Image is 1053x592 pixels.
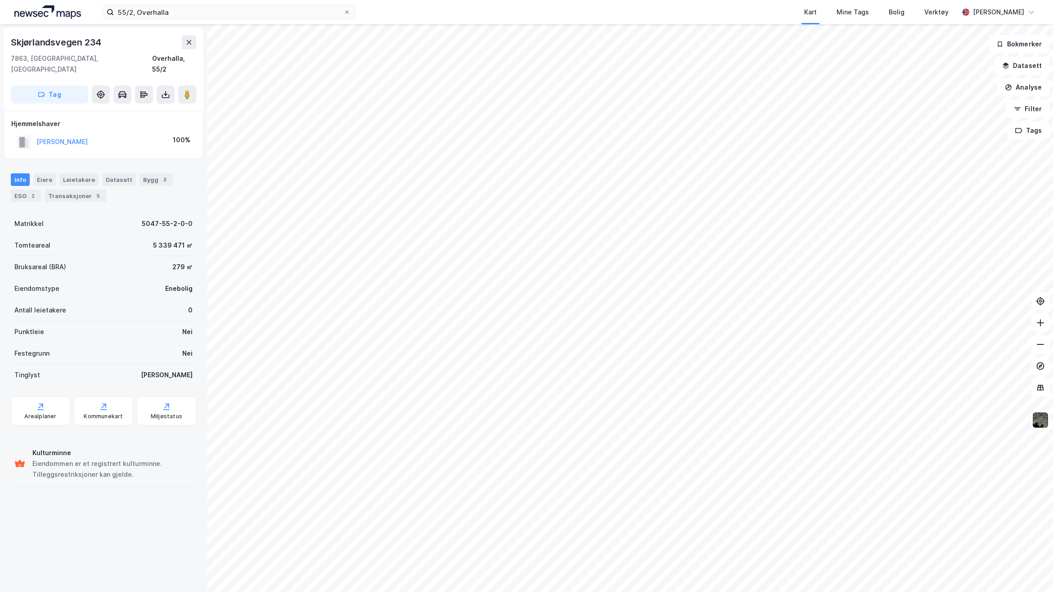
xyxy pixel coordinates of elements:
[188,305,193,316] div: 0
[28,191,37,200] div: 2
[32,447,193,458] div: Kulturminne
[33,173,56,186] div: Eiere
[1006,100,1049,118] button: Filter
[14,262,66,272] div: Bruksareal (BRA)
[1008,549,1053,592] iframe: Chat Widget
[14,370,40,380] div: Tinglyst
[997,78,1049,96] button: Analyse
[1008,549,1053,592] div: Kontrollprogram for chat
[924,7,949,18] div: Verktøy
[14,218,44,229] div: Matrikkel
[153,240,193,251] div: 5 339 471 ㎡
[152,53,196,75] div: Overhalla, 55/2
[151,413,182,420] div: Miljøstatus
[114,5,343,19] input: Søk på adresse, matrikkel, gårdeiere, leietakere eller personer
[32,458,193,480] div: Eiendommen er et registrert kulturminne. Tilleggsrestriksjoner kan gjelde.
[989,35,1049,53] button: Bokmerker
[994,57,1049,75] button: Datasett
[14,283,59,294] div: Eiendomstype
[804,7,817,18] div: Kart
[14,326,44,337] div: Punktleie
[889,7,904,18] div: Bolig
[14,348,49,359] div: Festegrunn
[11,173,30,186] div: Info
[45,190,106,202] div: Transaksjoner
[11,118,196,129] div: Hjemmelshaver
[84,413,123,420] div: Kommunekart
[14,5,81,19] img: logo.a4113a55bc3d86da70a041830d287a7e.svg
[24,413,56,420] div: Arealplaner
[973,7,1024,18] div: [PERSON_NAME]
[142,218,193,229] div: 5047-55-2-0-0
[160,175,169,184] div: 3
[139,173,173,186] div: Bygg
[11,190,41,202] div: ESG
[14,305,66,316] div: Antall leietakere
[11,35,103,50] div: Skjørlandsvegen 234
[165,283,193,294] div: Enebolig
[182,348,193,359] div: Nei
[1032,411,1049,429] img: 9k=
[173,135,190,145] div: 100%
[837,7,869,18] div: Mine Tags
[11,53,152,75] div: 7863, [GEOGRAPHIC_DATA], [GEOGRAPHIC_DATA]
[141,370,193,380] div: [PERSON_NAME]
[182,326,193,337] div: Nei
[94,191,103,200] div: 5
[11,86,88,104] button: Tag
[14,240,50,251] div: Tomteareal
[59,173,99,186] div: Leietakere
[102,173,136,186] div: Datasett
[172,262,193,272] div: 279 ㎡
[1008,122,1049,140] button: Tags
